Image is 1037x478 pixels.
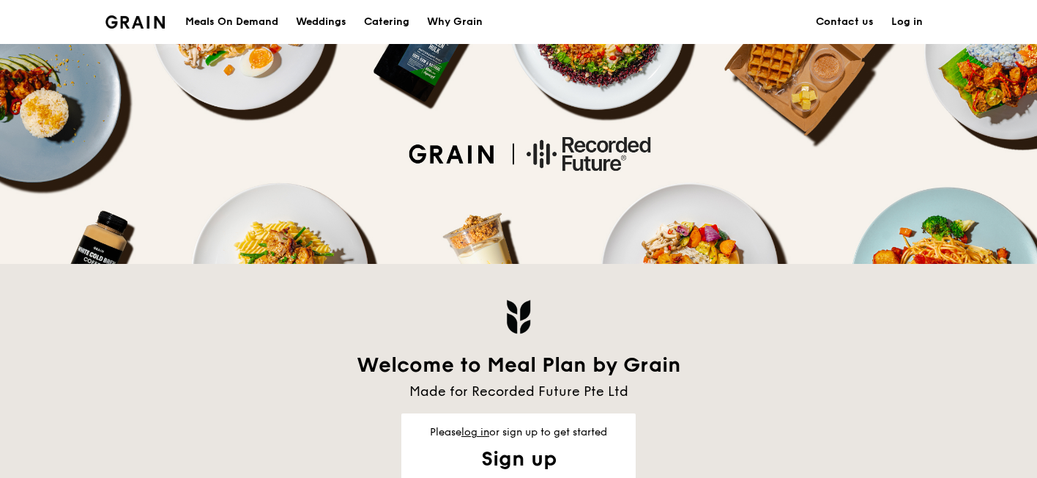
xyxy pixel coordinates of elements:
[343,352,694,378] div: Welcome to Meal Plan by Grain
[105,15,165,29] img: Grain
[401,425,636,440] div: Please or sign up to get started
[461,426,489,438] a: log in
[343,381,694,402] div: Made for Recorded Future Pte Ltd
[506,299,531,334] img: Grain logo
[401,446,636,472] div: Sign up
